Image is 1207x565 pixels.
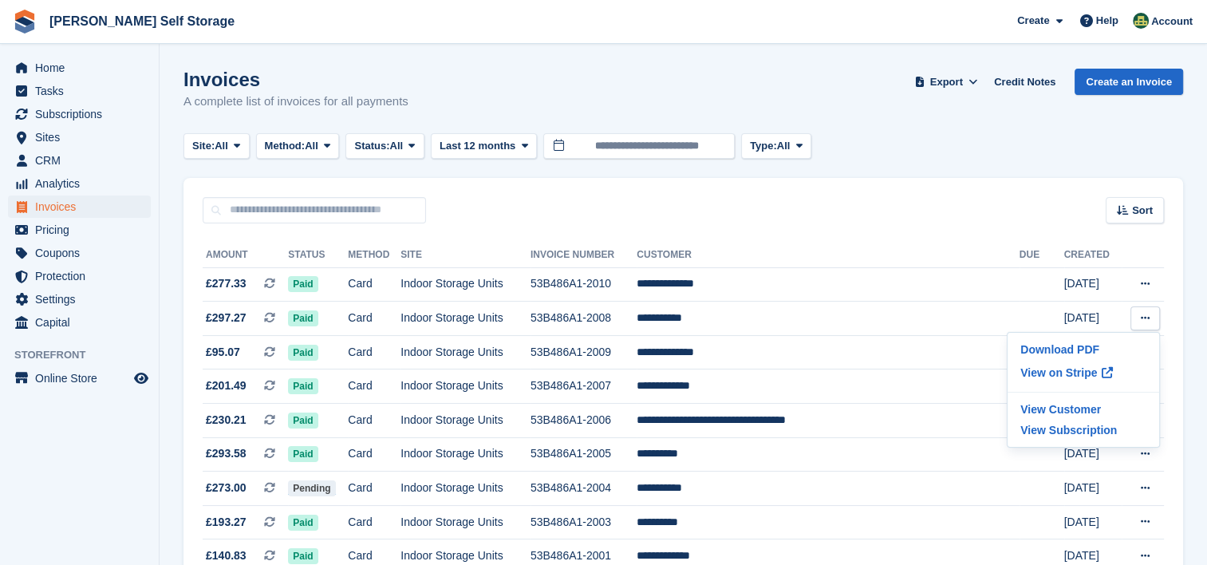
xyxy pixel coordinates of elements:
[400,267,531,302] td: Indoor Storage Units
[531,472,637,506] td: 53B486A1-2004
[1014,420,1153,441] a: View Subscription
[1014,339,1153,360] a: Download PDF
[400,472,531,506] td: Indoor Storage Units
[35,265,131,287] span: Protection
[8,367,151,389] a: menu
[192,138,215,154] span: Site:
[1017,13,1049,29] span: Create
[35,103,131,125] span: Subscriptions
[35,219,131,241] span: Pricing
[288,515,318,531] span: Paid
[777,138,791,154] span: All
[1064,267,1122,302] td: [DATE]
[345,133,424,160] button: Status: All
[1064,302,1122,336] td: [DATE]
[203,243,288,268] th: Amount
[400,369,531,404] td: Indoor Storage Units
[1096,13,1118,29] span: Help
[8,196,151,218] a: menu
[206,412,247,429] span: £230.21
[206,344,240,361] span: £95.07
[348,437,400,472] td: Card
[8,265,151,287] a: menu
[8,126,151,148] a: menu
[288,480,335,496] span: Pending
[288,310,318,326] span: Paid
[288,243,348,268] th: Status
[1064,505,1122,539] td: [DATE]
[288,345,318,361] span: Paid
[35,80,131,102] span: Tasks
[348,472,400,506] td: Card
[8,149,151,172] a: menu
[43,8,241,34] a: [PERSON_NAME] Self Storage
[1075,69,1183,95] a: Create an Invoice
[930,74,963,90] span: Export
[35,196,131,218] span: Invoices
[35,172,131,195] span: Analytics
[206,514,247,531] span: £193.27
[8,288,151,310] a: menu
[35,126,131,148] span: Sites
[348,505,400,539] td: Card
[531,369,637,404] td: 53B486A1-2007
[35,57,131,79] span: Home
[911,69,981,95] button: Export
[206,310,247,326] span: £297.27
[1014,360,1153,385] a: View on Stripe
[531,335,637,369] td: 53B486A1-2009
[750,138,777,154] span: Type:
[531,437,637,472] td: 53B486A1-2005
[132,369,151,388] a: Preview store
[288,276,318,292] span: Paid
[8,103,151,125] a: menu
[305,138,318,154] span: All
[8,219,151,241] a: menu
[183,133,250,160] button: Site: All
[35,288,131,310] span: Settings
[13,10,37,34] img: stora-icon-8386f47178a22dfd0bd8f6a31ec36ba5ce8667c1dd55bd0f319d3a0aa187defe.svg
[531,505,637,539] td: 53B486A1-2003
[1014,399,1153,420] a: View Customer
[256,133,340,160] button: Method: All
[531,404,637,438] td: 53B486A1-2006
[531,243,637,268] th: Invoice Number
[348,302,400,336] td: Card
[400,505,531,539] td: Indoor Storage Units
[1064,472,1122,506] td: [DATE]
[1020,243,1064,268] th: Due
[431,133,537,160] button: Last 12 months
[348,243,400,268] th: Method
[35,242,131,264] span: Coupons
[400,302,531,336] td: Indoor Storage Units
[288,378,318,394] span: Paid
[183,69,408,90] h1: Invoices
[390,138,404,154] span: All
[531,302,637,336] td: 53B486A1-2008
[8,80,151,102] a: menu
[348,335,400,369] td: Card
[1064,437,1122,472] td: [DATE]
[1132,203,1153,219] span: Sort
[288,548,318,564] span: Paid
[400,404,531,438] td: Indoor Storage Units
[206,480,247,496] span: £273.00
[8,311,151,334] a: menu
[348,369,400,404] td: Card
[8,172,151,195] a: menu
[183,93,408,111] p: A complete list of invoices for all payments
[1064,243,1122,268] th: Created
[354,138,389,154] span: Status:
[400,335,531,369] td: Indoor Storage Units
[206,445,247,462] span: £293.58
[35,311,131,334] span: Capital
[400,437,531,472] td: Indoor Storage Units
[206,377,247,394] span: £201.49
[35,367,131,389] span: Online Store
[1151,14,1193,30] span: Account
[348,404,400,438] td: Card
